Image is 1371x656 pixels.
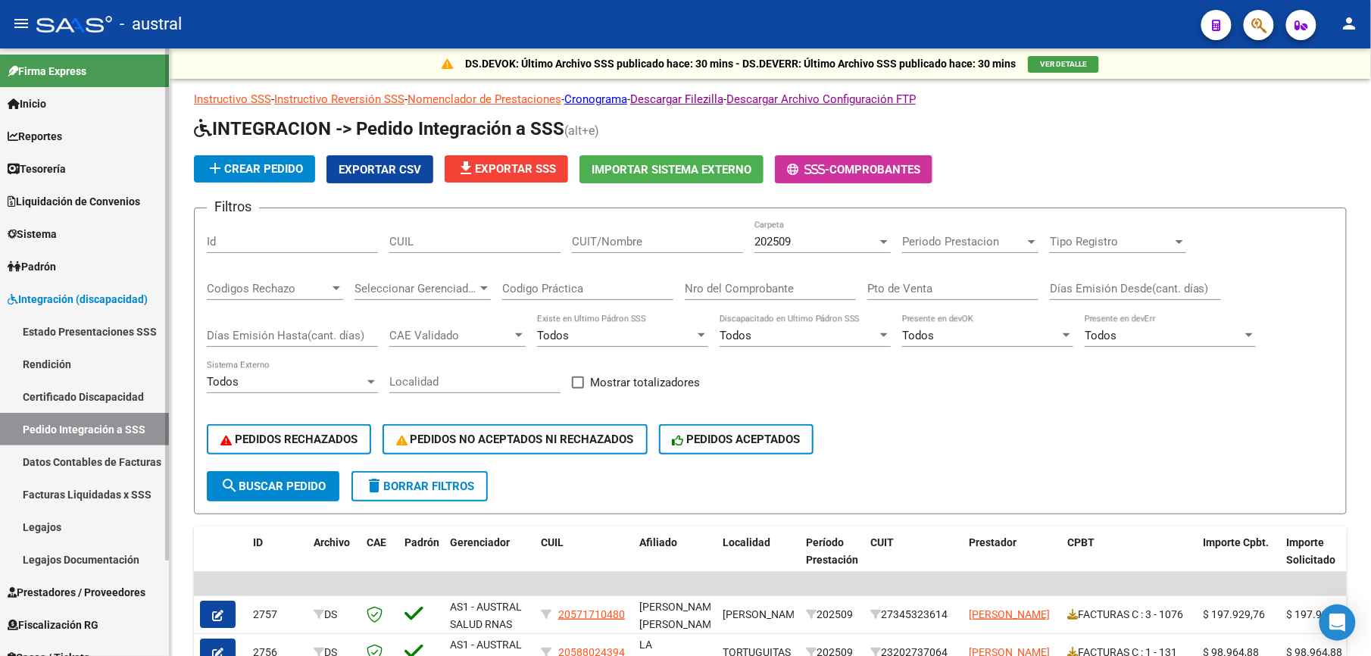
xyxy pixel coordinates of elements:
[194,92,271,106] a: Instructivo SSS
[253,606,301,623] div: 2757
[194,155,315,183] button: Crear Pedido
[207,471,339,501] button: Buscar Pedido
[444,526,535,593] datatable-header-cell: Gerenciador
[535,526,633,593] datatable-header-cell: CUIL
[558,608,625,620] span: 20571710480
[194,118,564,139] span: INTEGRACION -> Pedido Integración a SSS
[1204,608,1266,620] span: $ 197.929,76
[308,526,361,593] datatable-header-cell: Archivo
[1341,14,1359,33] mat-icon: person
[8,617,98,633] span: Fiscalización RG
[8,95,46,112] span: Inicio
[564,123,599,138] span: (alt+e)
[351,471,488,501] button: Borrar Filtros
[194,91,1347,108] p: - - - - -
[1050,235,1173,248] span: Tipo Registro
[365,476,383,495] mat-icon: delete
[220,480,326,493] span: Buscar Pedido
[8,258,56,275] span: Padrón
[326,155,433,183] button: Exportar CSV
[864,526,963,593] datatable-header-cell: CUIT
[220,433,358,446] span: PEDIDOS RECHAZADOS
[639,601,720,648] span: [PERSON_NAME] [PERSON_NAME] , -
[1028,56,1099,73] button: VER DETALLE
[367,536,386,548] span: CAE
[870,606,957,623] div: 27345323614
[806,606,858,623] div: 202509
[564,92,627,106] a: Cronograma
[365,480,474,493] span: Borrar Filtros
[8,128,62,145] span: Reportes
[450,536,510,548] span: Gerenciador
[207,375,239,389] span: Todos
[1287,608,1349,620] span: $ 197.929,76
[408,92,561,106] a: Nomenclador de Prestaciones
[398,526,444,593] datatable-header-cell: Padrón
[206,159,224,177] mat-icon: add
[8,161,66,177] span: Tesorería
[902,235,1025,248] span: Periodo Prestacion
[969,608,1050,620] span: [PERSON_NAME]
[775,155,932,183] button: -Comprobantes
[314,536,350,548] span: Archivo
[207,424,371,455] button: PEDIDOS RECHAZADOS
[800,526,864,593] datatable-header-cell: Período Prestación
[396,433,634,446] span: PEDIDOS NO ACEPTADOS NI RECHAZADOS
[717,526,800,593] datatable-header-cell: Localidad
[1040,60,1087,68] span: VER DETALLE
[963,526,1061,593] datatable-header-cell: Prestador
[723,536,770,548] span: Localidad
[383,424,648,455] button: PEDIDOS NO ACEPTADOS NI RECHAZADOS
[630,92,723,106] a: Descargar Filezilla
[1067,606,1191,623] div: FACTURAS C : 3 - 1076
[206,162,303,176] span: Crear Pedido
[207,282,329,295] span: Codigos Rechazo
[633,526,717,593] datatable-header-cell: Afiliado
[12,14,30,33] mat-icon: menu
[673,433,801,446] span: PEDIDOS ACEPTADOS
[389,329,512,342] span: CAE Validado
[590,373,700,392] span: Mostrar totalizadores
[1204,536,1270,548] span: Importe Cpbt.
[404,536,439,548] span: Padrón
[354,282,477,295] span: Seleccionar Gerenciador
[207,196,259,217] h3: Filtros
[8,291,148,308] span: Integración (discapacidad)
[902,329,934,342] span: Todos
[8,193,140,210] span: Liquidación de Convenios
[1198,526,1281,593] datatable-header-cell: Importe Cpbt.
[465,55,1016,72] p: DS.DEVOK: Último Archivo SSS publicado hace: 30 mins - DS.DEVERR: Último Archivo SSS publicado ha...
[541,536,564,548] span: CUIL
[969,536,1017,548] span: Prestador
[1085,329,1116,342] span: Todos
[457,162,556,176] span: Exportar SSS
[457,159,475,177] mat-icon: file_download
[247,526,308,593] datatable-header-cell: ID
[659,424,814,455] button: PEDIDOS ACEPTADOS
[829,163,920,176] span: Comprobantes
[1287,536,1336,566] span: Importe Solicitado
[592,163,751,176] span: Importar Sistema Externo
[1281,526,1364,593] datatable-header-cell: Importe Solicitado
[220,476,239,495] mat-icon: search
[579,155,764,183] button: Importar Sistema Externo
[120,8,182,41] span: - austral
[537,329,569,342] span: Todos
[8,584,145,601] span: Prestadores / Proveedores
[806,536,858,566] span: Período Prestación
[8,226,57,242] span: Sistema
[253,536,263,548] span: ID
[1319,604,1356,641] div: Open Intercom Messenger
[723,608,804,620] span: [PERSON_NAME]
[639,536,677,548] span: Afiliado
[274,92,404,106] a: Instructivo Reversión SSS
[720,329,751,342] span: Todos
[787,163,829,176] span: -
[754,235,791,248] span: 202509
[445,155,568,183] button: Exportar SSS
[8,63,86,80] span: Firma Express
[870,536,894,548] span: CUIT
[1061,526,1198,593] datatable-header-cell: CPBT
[450,601,522,630] span: AS1 - AUSTRAL SALUD RNAS
[314,606,354,623] div: DS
